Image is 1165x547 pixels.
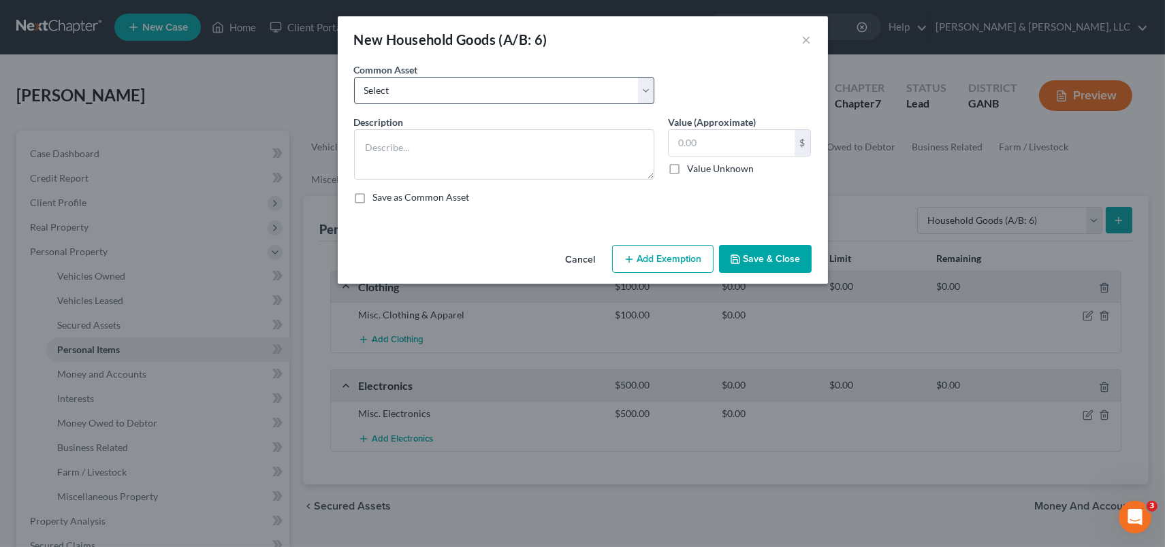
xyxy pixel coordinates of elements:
button: Cancel [555,246,607,273]
div: New Household Goods (A/B: 6) [354,30,547,49]
label: Save as Common Asset [373,190,470,204]
button: Save & Close [719,245,812,273]
button: × [802,31,812,48]
button: Add Exemption [612,245,714,273]
label: Common Asset [354,63,418,77]
input: 0.00 [669,130,795,156]
label: Value Unknown [687,162,754,176]
label: Value (Approximate) [668,115,756,129]
iframe: Intercom live chat [1119,501,1151,533]
div: $ [795,130,811,156]
span: Description [354,116,404,128]
span: 3 [1147,501,1158,512]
